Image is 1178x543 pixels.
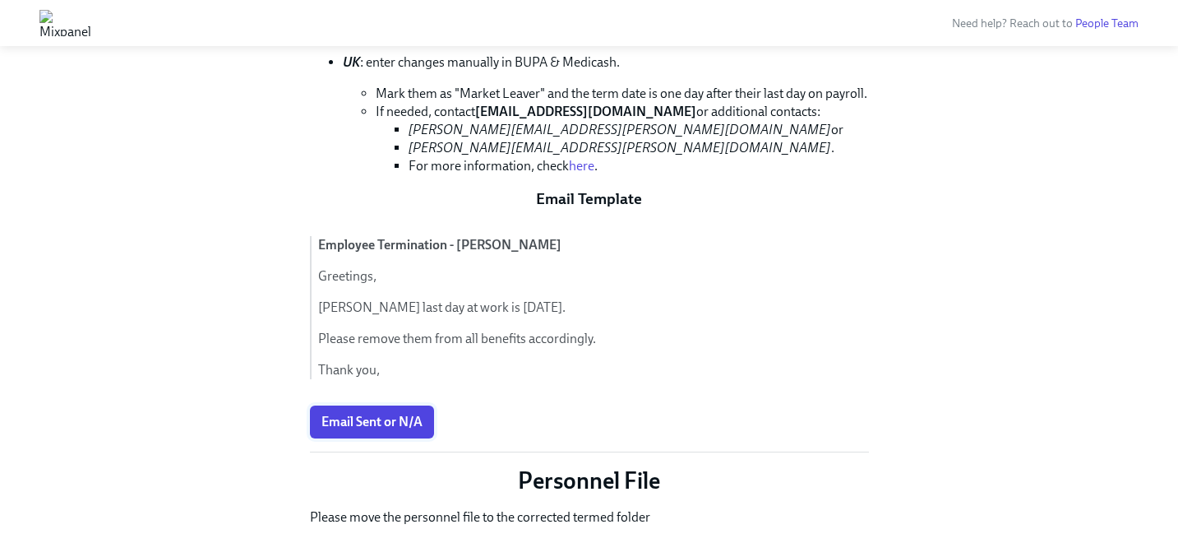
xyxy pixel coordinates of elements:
span: Email Sent or N/A [321,414,423,430]
li: or [409,121,869,139]
p: : enter changes manually in BUPA & Medicash. [343,53,869,72]
strong: Employee Termination - [PERSON_NAME] [318,237,561,253]
li: For more information, check . [409,157,869,175]
p: Please move the personnel file to the corrected termed folder [310,508,869,527]
li: Mark them as "Market Leaver" and the term date is one day after their last day on payroll. [376,85,869,103]
p: Personnel File [310,466,869,495]
p: Please remove them from all benefits accordingly. [318,330,869,348]
button: Email Sent or N/A [310,406,434,439]
p: Thank you, [318,361,869,379]
li: If needed, contact or additional contacts: [376,103,869,175]
p: [PERSON_NAME] last day at work is [DATE]. [318,299,869,317]
img: Mixpanel [39,10,91,36]
li: . [409,139,869,157]
strong: [EMAIL_ADDRESS][DOMAIN_NAME] [475,104,696,119]
em: [PERSON_NAME][EMAIL_ADDRESS][PERSON_NAME][DOMAIN_NAME] [409,140,831,155]
span: Need help? Reach out to [952,16,1139,30]
em: [PERSON_NAME][EMAIL_ADDRESS][PERSON_NAME][DOMAIN_NAME] [409,122,831,137]
p: Greetings, [318,267,869,285]
a: People Team [1075,16,1139,30]
p: Email Template [310,188,869,210]
strong: UK [343,54,360,70]
a: here [569,158,594,174]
